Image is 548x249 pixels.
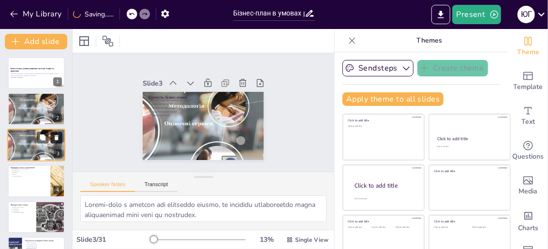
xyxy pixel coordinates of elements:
[76,33,92,49] div: Layout
[10,137,62,139] p: Залучення інвестицій
[342,60,414,76] button: Sendsteps
[7,129,65,161] div: 3
[11,172,48,174] p: Гнучкість
[11,102,62,103] p: Залучення інвестицій
[80,181,135,192] button: Speaker Notes
[11,175,48,177] p: Структурованість
[10,139,62,141] p: Реалізація ідей
[10,130,62,133] p: Сутність бізнес-плану
[514,82,543,92] span: Template
[342,92,444,106] button: Apply theme to all slides
[521,117,535,127] span: Text
[517,47,539,58] span: Theme
[154,86,250,144] p: Реалізація ідей
[5,34,67,49] button: Add slide
[472,226,503,229] div: Click to add text
[25,239,62,242] p: Технологія складання бізнес-плану
[509,99,548,133] div: Add text boxes
[54,149,62,158] div: 3
[396,226,417,229] div: Click to add text
[11,206,33,208] p: Функції бізнес-плану
[8,93,65,125] div: 2
[162,70,259,129] p: Сутність бізнес-плану
[80,195,326,222] textarea: Loremi-dolo s ametcon adi elitseddo eiusmo, te incididu utlaboreetdo magna aliquaenimad mini veni...
[233,6,305,20] input: Insert title
[434,226,465,229] div: Click to add text
[519,186,538,197] span: Media
[348,220,417,224] div: Click to add title
[11,96,62,98] p: Бізнес-план як основа для рішень
[53,114,62,122] div: 2
[158,80,254,138] p: Фінансові прогнози
[102,35,114,47] span: Position
[25,242,62,244] p: Етапи складання
[159,76,255,134] p: Визначення цілей
[73,10,114,19] div: Saving......
[163,53,185,71] div: Slide 3
[11,208,33,210] p: Управління
[295,236,328,244] span: Single View
[53,221,62,230] div: 5
[255,235,279,244] div: 13 %
[10,135,62,137] p: Фінансові прогнози
[11,168,48,170] p: Принципи бізнес-планування
[11,67,54,73] strong: Бізнес-план в умовах ринкової системи: теорія та практика
[11,73,62,76] p: Презентація розглядає сутність, принципи та функції бізнес-плану в ринковій системі, а також техн...
[7,6,66,22] button: My Library
[11,166,48,169] p: Принципи бізнес-планування
[434,169,504,173] div: Click to add title
[452,5,501,24] button: Present
[518,5,535,24] button: Ю Г
[11,203,33,206] p: Функції бізнес-плану
[372,226,394,229] div: Click to add text
[161,73,257,131] p: Бізнес-план як основа для рішень
[437,136,502,142] div: Click to add title
[437,146,501,148] div: Click to add text
[76,235,153,244] div: Slide 3 / 31
[156,83,252,141] p: Залучення інвестицій
[518,223,538,234] span: Charts
[11,210,33,212] p: Комунікація
[10,132,62,134] p: Бізнес-план як основа для рішень
[51,132,62,143] button: Delete Slide
[11,174,48,176] p: Чіткість
[348,125,417,128] div: Click to add text
[434,220,504,224] div: Click to add title
[360,29,499,52] p: Themes
[11,103,62,105] p: Реалізація ідей
[348,119,417,123] div: Click to add title
[25,244,62,246] p: Дослідження ринку
[11,100,62,102] p: Фінансові прогнози
[355,182,416,190] div: Click to add title
[11,170,48,172] p: Реалістичність
[8,165,65,197] div: 4
[11,211,33,213] p: Залучення інвестицій
[10,133,62,135] p: Визначення цілей
[11,76,62,78] p: Generated with [URL]
[11,94,62,97] p: Сутність бізнес-плану
[509,29,548,64] div: Change the overall theme
[8,201,65,233] div: 5
[37,132,48,143] button: Duplicate Slide
[509,133,548,168] div: Get real-time input from your audience
[417,60,488,76] button: Create theme
[53,77,62,86] div: 1
[25,246,62,248] p: Аналіз конкурентів
[509,203,548,238] div: Add charts and graphs
[431,5,450,24] button: Export to PowerPoint
[11,98,62,100] p: Визначення цілей
[513,151,544,162] span: Questions
[355,198,415,200] div: Click to add body
[135,181,178,192] button: Transcript
[53,186,62,194] div: 4
[509,168,548,203] div: Add images, graphics, shapes or video
[518,6,535,23] div: Ю Г
[8,57,65,89] div: 1
[348,226,370,229] div: Click to add text
[509,64,548,99] div: Add ready made slides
